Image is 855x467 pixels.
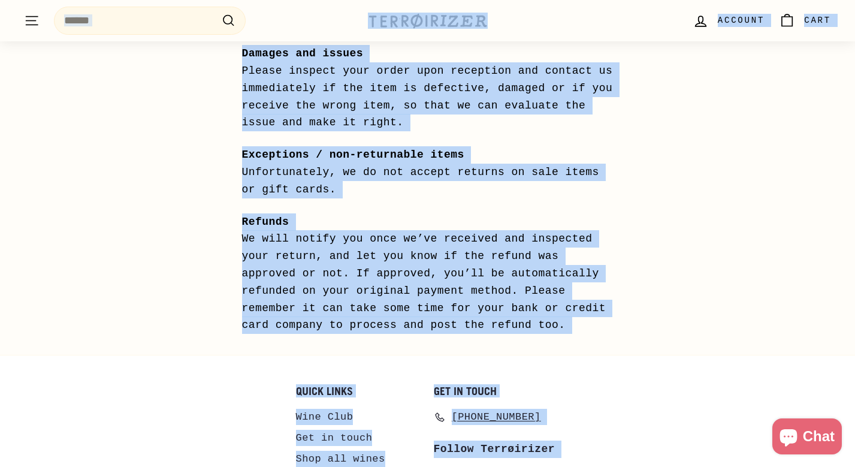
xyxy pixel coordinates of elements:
a: Wine Club [296,406,354,427]
div: Follow Terrøirizer [434,441,560,458]
p: Please inspect your order upon reception and contact us immediately if the item is defective, dam... [242,45,614,131]
strong: Damages and issues [242,47,364,59]
strong: Refunds [242,216,289,228]
p: We will notify you once we’ve received and inspected your return, and let you know if the refund ... [242,213,614,335]
strong: Exceptions / non-returnable items [242,149,464,161]
a: Cart [772,3,838,38]
inbox-online-store-chat: Shopify online store chat [769,418,845,457]
p: Unfortunately, we do not accept returns on sale items or gift cards. [242,146,614,198]
h2: Quick links [296,385,422,397]
span: Cart [804,14,831,27]
span: [PHONE_NUMBER] [452,409,541,425]
a: [PHONE_NUMBER] [434,406,541,427]
h2: Get in touch [434,385,560,397]
span: Account [718,14,765,27]
a: Account [685,3,772,38]
a: Get in touch [296,427,373,448]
